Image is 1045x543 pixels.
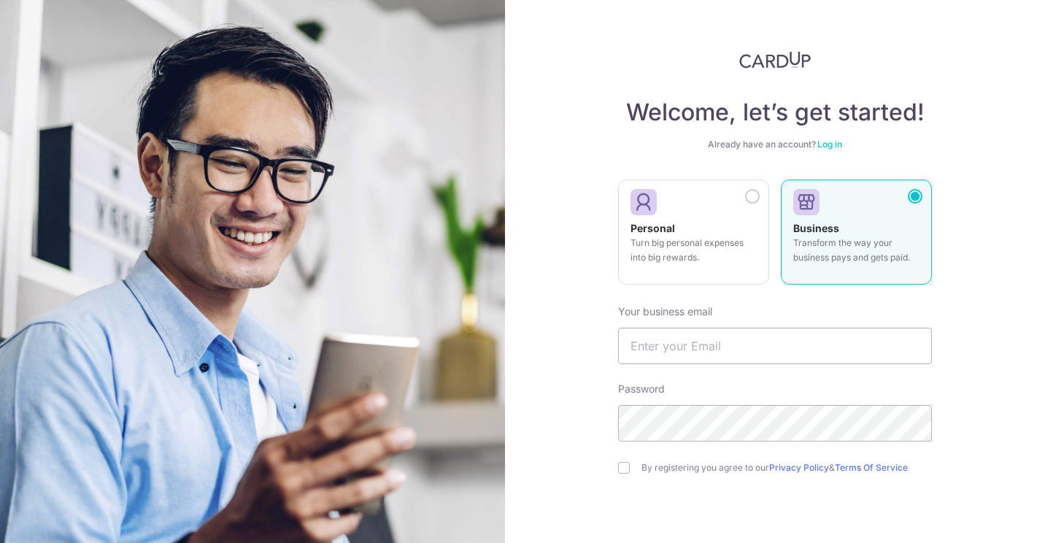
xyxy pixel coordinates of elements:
[769,462,829,473] a: Privacy Policy
[618,304,712,319] label: Your business email
[618,98,932,127] h4: Welcome, let’s get started!
[817,139,842,150] a: Log in
[793,222,839,234] strong: Business
[631,236,757,265] p: Turn big personal expenses into big rewards.
[631,222,675,234] strong: Personal
[618,139,932,150] div: Already have an account?
[618,382,665,396] label: Password
[618,180,769,293] a: Personal Turn big personal expenses into big rewards.
[739,51,811,69] img: CardUp Logo
[793,236,919,265] p: Transform the way your business pays and gets paid.
[781,180,932,293] a: Business Transform the way your business pays and gets paid.
[641,462,932,474] label: By registering you agree to our &
[618,328,932,364] input: Enter your Email
[835,462,908,473] a: Terms Of Service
